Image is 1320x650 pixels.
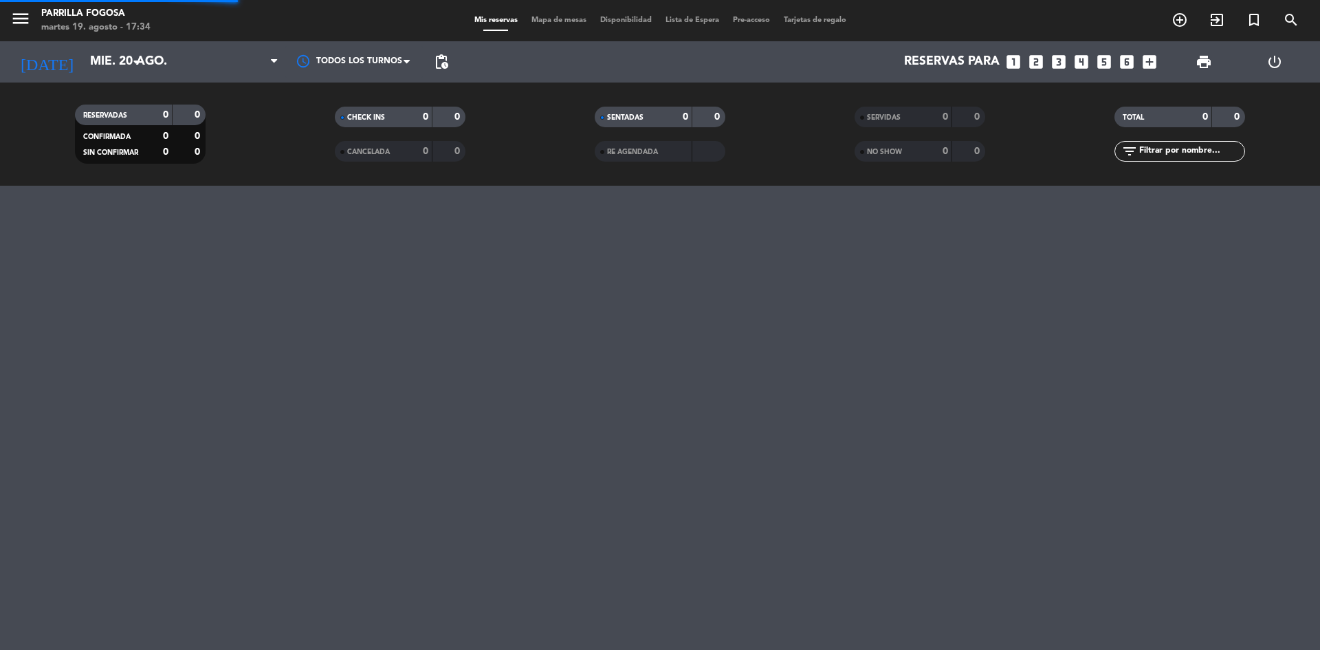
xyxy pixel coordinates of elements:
[128,54,144,70] i: arrow_drop_down
[423,147,428,156] strong: 0
[423,112,428,122] strong: 0
[904,55,1000,69] span: Reservas para
[195,147,203,157] strong: 0
[974,147,982,156] strong: 0
[41,21,151,34] div: martes 19. agosto - 17:34
[163,131,168,141] strong: 0
[1246,12,1262,28] i: turned_in_not
[454,112,463,122] strong: 0
[433,54,450,70] span: pending_actions
[525,17,593,24] span: Mapa de mesas
[1072,53,1090,71] i: looks_4
[347,114,385,121] span: CHECK INS
[1239,41,1310,83] div: LOG OUT
[867,114,901,121] span: SERVIDAS
[607,114,643,121] span: SENTADAS
[195,110,203,120] strong: 0
[714,112,723,122] strong: 0
[1027,53,1045,71] i: looks_two
[1138,144,1244,159] input: Filtrar por nombre...
[10,8,31,34] button: menu
[83,112,127,119] span: RESERVADAS
[1196,54,1212,70] span: print
[163,147,168,157] strong: 0
[41,7,151,21] div: Parrilla Fogosa
[1118,53,1136,71] i: looks_6
[467,17,525,24] span: Mis reservas
[1171,12,1188,28] i: add_circle_outline
[1095,53,1113,71] i: looks_5
[1123,114,1144,121] span: TOTAL
[10,8,31,29] i: menu
[974,112,982,122] strong: 0
[454,147,463,156] strong: 0
[1283,12,1299,28] i: search
[867,149,902,155] span: NO SHOW
[83,149,138,156] span: SIN CONFIRMAR
[943,112,948,122] strong: 0
[195,131,203,141] strong: 0
[593,17,659,24] span: Disponibilidad
[1141,53,1158,71] i: add_box
[83,133,131,140] span: CONFIRMADA
[1121,143,1138,160] i: filter_list
[1234,112,1242,122] strong: 0
[943,147,948,156] strong: 0
[1202,112,1208,122] strong: 0
[683,112,688,122] strong: 0
[607,149,658,155] span: RE AGENDADA
[777,17,853,24] span: Tarjetas de regalo
[1209,12,1225,28] i: exit_to_app
[659,17,726,24] span: Lista de Espera
[10,47,83,77] i: [DATE]
[1266,54,1283,70] i: power_settings_new
[1004,53,1022,71] i: looks_one
[347,149,390,155] span: CANCELADA
[726,17,777,24] span: Pre-acceso
[163,110,168,120] strong: 0
[1050,53,1068,71] i: looks_3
